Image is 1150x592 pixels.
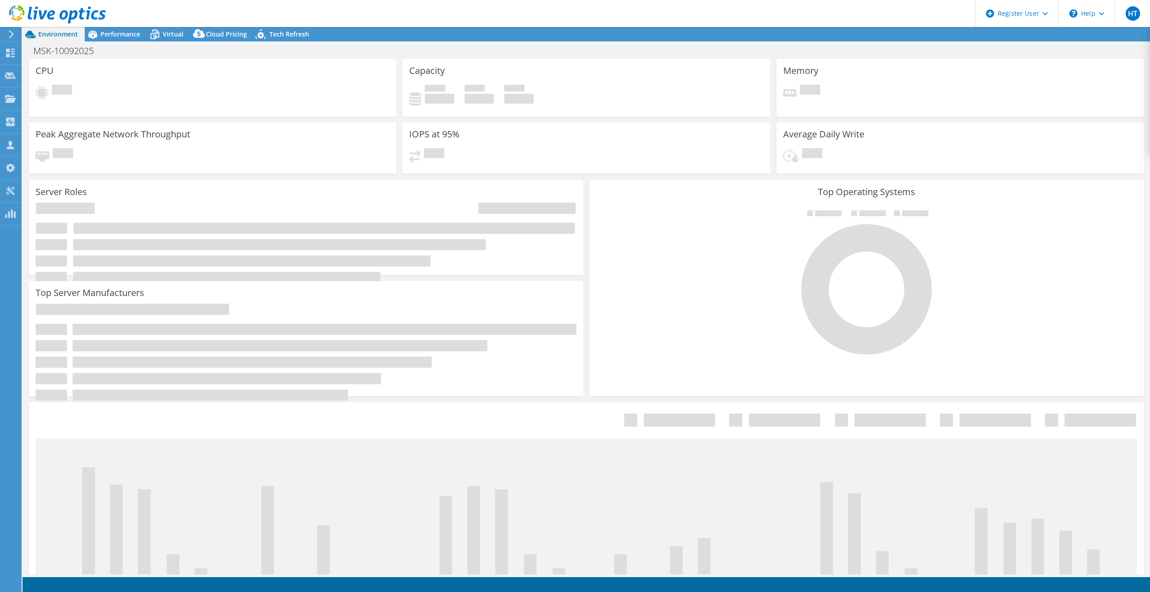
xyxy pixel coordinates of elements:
h3: Peak Aggregate Network Throughput [36,129,190,139]
span: Environment [38,30,78,38]
h3: CPU [36,66,54,76]
span: Used [425,85,445,94]
span: Tech Refresh [269,30,309,38]
h3: Top Server Manufacturers [36,288,144,298]
span: Pending [52,85,72,97]
span: Virtual [163,30,183,38]
span: Total [504,85,525,94]
h4: 0 GiB [504,94,534,104]
span: Pending [800,85,820,97]
span: HT [1126,6,1140,21]
h3: Average Daily Write [783,129,864,139]
h4: 0 GiB [465,94,494,104]
span: Pending [53,148,73,160]
span: Free [465,85,485,94]
h3: IOPS at 95% [409,129,460,139]
span: Pending [424,148,444,160]
h3: Top Operating Systems [596,187,1137,197]
span: Cloud Pricing [206,30,247,38]
h1: MSK-10092025 [29,46,108,56]
h4: 0 GiB [425,94,454,104]
span: Performance [100,30,140,38]
h3: Memory [783,66,818,76]
svg: \n [1069,9,1077,18]
span: Pending [802,148,822,160]
h3: Server Roles [36,187,87,197]
h3: Capacity [409,66,445,76]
